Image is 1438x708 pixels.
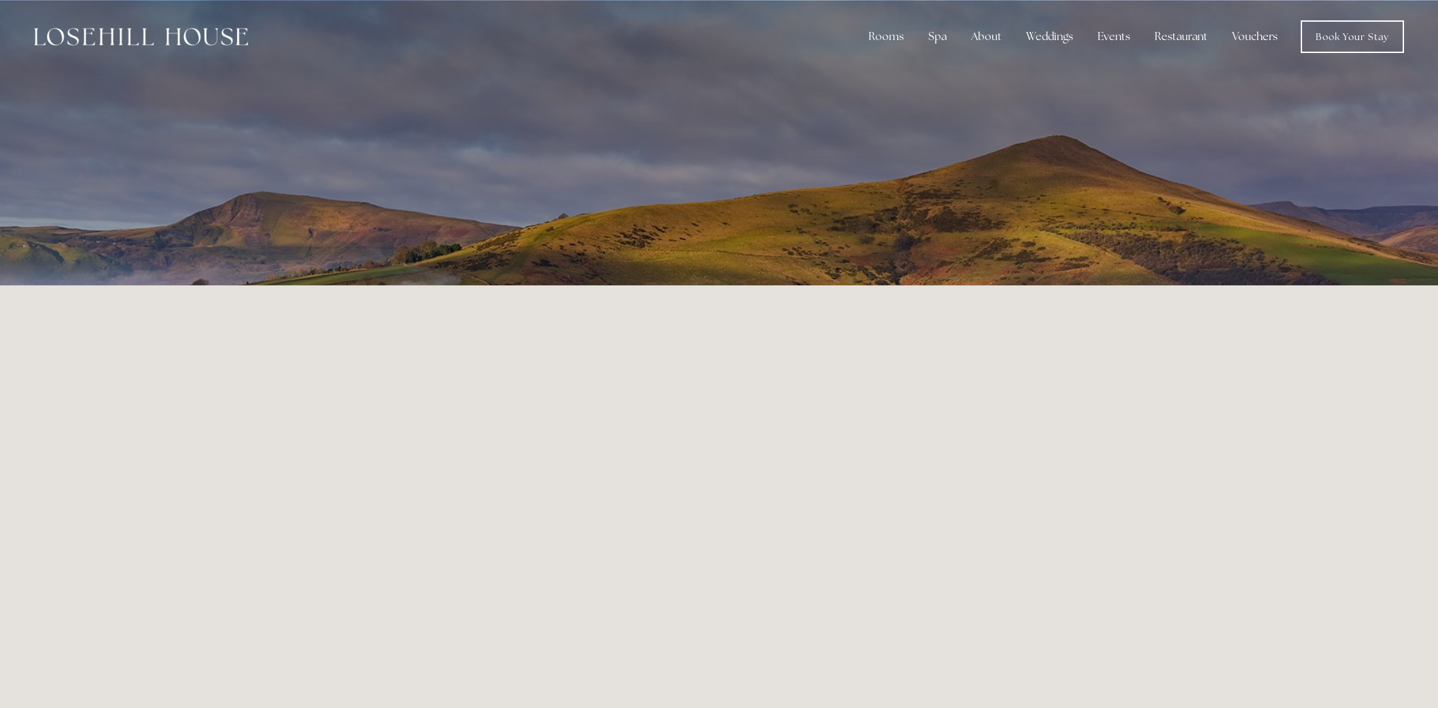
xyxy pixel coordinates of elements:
div: Weddings [1015,23,1084,50]
div: Events [1087,23,1141,50]
img: Losehill House [34,28,248,46]
a: Book Your Stay [1301,20,1404,53]
a: Vouchers [1221,23,1288,50]
div: About [960,23,1013,50]
div: Restaurant [1144,23,1218,50]
div: Spa [917,23,958,50]
div: Rooms [858,23,915,50]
